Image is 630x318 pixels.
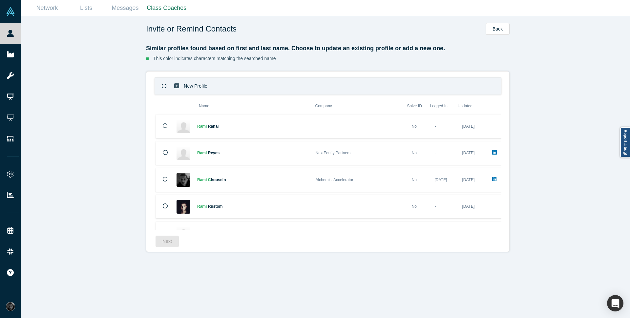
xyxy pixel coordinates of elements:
[146,45,445,52] b: Similar profiles found based on first and last name. Choose to update an existing profile or add ...
[197,151,220,155] a: RamiReyes
[458,104,472,108] span: Updated
[200,151,202,155] span: a
[213,124,215,129] span: h
[6,302,15,311] img: Rami Chousein's Account
[197,124,219,129] a: RamiRahal
[211,178,213,182] span: h
[430,104,448,108] span: Logged In
[462,204,475,209] span: [DATE]
[202,151,206,155] span: m
[435,178,447,182] span: [DATE]
[435,204,436,209] span: -
[6,7,15,16] img: Alchemist Vault Logo
[435,124,436,129] span: -
[213,151,215,155] span: y
[156,236,179,247] button: Next
[407,104,422,108] span: Solve ID
[200,204,202,209] span: a
[620,127,630,158] a: Report a bug!
[412,151,417,155] span: No
[215,204,217,209] span: t
[462,124,475,129] span: [DATE]
[215,124,218,129] span: a
[177,226,190,240] img: Rami Fital's Profile Image
[206,204,207,209] span: i
[315,104,332,108] span: Company
[211,204,213,209] span: u
[217,151,220,155] span: s
[218,124,219,129] span: l
[213,204,216,209] span: s
[208,151,211,155] span: R
[222,178,223,182] span: i
[200,124,202,129] span: a
[206,124,207,129] span: i
[202,178,206,182] span: m
[486,23,510,35] button: Back
[462,151,475,155] span: [DATE]
[202,204,206,209] span: m
[208,178,211,182] span: C
[219,204,223,209] span: m
[206,178,207,182] span: i
[200,178,202,182] span: a
[177,146,190,160] img: Rami Reyes's Profile Image
[197,124,200,129] span: R
[177,173,190,187] img: Rami Chousein's Profile Image
[218,178,220,182] span: s
[211,124,213,129] span: a
[153,55,276,62] p: This color indicates characters matching the searched name
[67,0,106,16] a: Lists
[220,178,222,182] span: e
[217,204,219,209] span: o
[28,0,67,16] a: Network
[412,124,417,129] span: No
[208,204,211,209] span: R
[177,200,190,214] img: Rami Rustom's Profile Image
[211,151,213,155] span: e
[145,0,189,16] a: Class Coaches
[208,124,211,129] span: R
[197,204,222,209] a: RamiRustom
[435,151,436,155] span: -
[146,23,237,35] span: Invite or Remind Contacts
[316,178,353,182] span: Alchemist Accelerator
[223,178,226,182] span: n
[177,119,190,133] img: Rami Rahal's Profile Image
[184,75,207,97] p: New Profile
[197,178,226,182] a: RamiChousein
[206,151,207,155] span: i
[462,178,475,182] span: [DATE]
[197,204,200,209] span: R
[316,151,351,155] span: NextEquity Partners
[106,0,145,16] a: Messages
[213,178,216,182] span: o
[412,178,417,182] span: No
[202,124,206,129] span: m
[199,104,209,108] span: Name
[215,151,218,155] span: e
[412,204,417,209] span: No
[216,178,218,182] span: u
[197,178,200,182] span: R
[197,151,200,155] span: R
